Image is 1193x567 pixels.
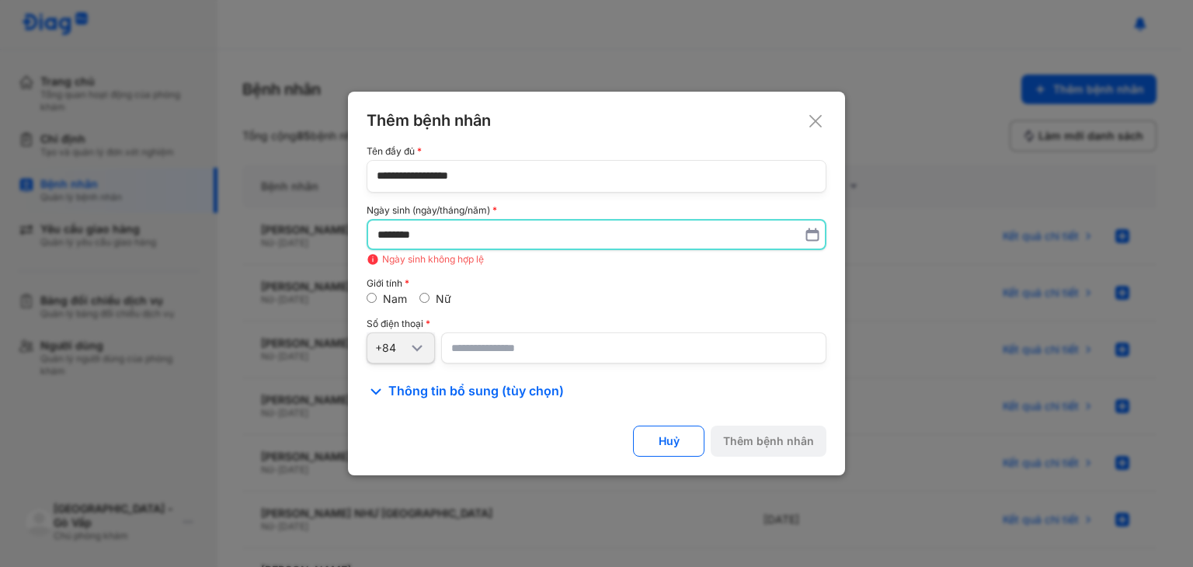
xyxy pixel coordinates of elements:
div: +84 [375,341,408,355]
div: Thêm bệnh nhân [367,110,826,130]
div: Ngày sinh (ngày/tháng/năm) [367,205,826,216]
div: Thêm bệnh nhân [723,434,814,448]
div: Giới tính [367,278,826,289]
div: Ngày sinh không hợp lệ [367,253,826,266]
span: Thông tin bổ sung (tùy chọn) [388,382,564,401]
label: Nam [383,292,407,305]
label: Nữ [436,292,451,305]
div: Số điện thoại [367,318,826,329]
div: Tên đầy đủ [367,146,826,157]
button: Huỷ [633,426,704,457]
button: Thêm bệnh nhân [711,426,826,457]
